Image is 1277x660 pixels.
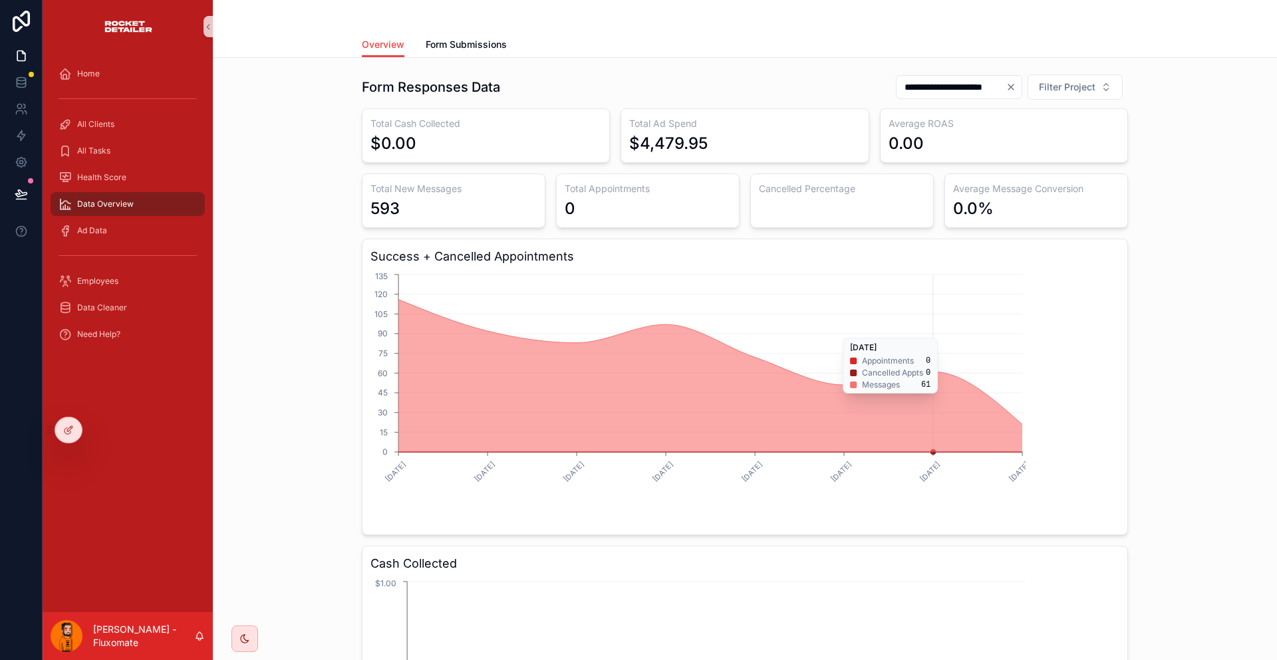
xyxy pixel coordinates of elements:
a: Home [51,62,205,86]
span: Form Submissions [426,38,507,51]
tspan: $1.00 [375,578,396,588]
a: Form Submissions [426,33,507,59]
div: 0.0% [953,198,994,219]
tspan: 105 [374,309,388,319]
span: Ad Data [77,225,107,236]
h3: Total New Messages [370,182,537,195]
h3: Average ROAS [889,117,1119,130]
tspan: 15 [380,427,388,437]
tspan: 75 [378,348,388,358]
h3: Average Message Conversion [953,182,1119,195]
span: Data Cleaner [77,302,127,313]
tspan: 45 [378,387,388,397]
h1: Form Responses Data [362,78,500,96]
h3: Total Cash Collected [370,117,601,130]
span: All Clients [77,119,114,130]
a: Ad Data [51,219,205,243]
tspan: 120 [374,289,388,299]
span: All Tasks [77,146,110,156]
h3: Cancelled Percentage [759,182,925,195]
tspan: 90 [378,328,388,338]
text: [DATE] [1007,460,1031,484]
a: All Clients [51,112,205,136]
text: [DATE] [383,460,407,484]
h3: Total Ad Spend [629,117,860,130]
div: 0 [565,198,575,219]
div: 0.00 [889,133,924,154]
h3: Total Appointments [565,182,731,195]
div: chart [370,271,1119,526]
button: Select Button [1028,74,1123,100]
div: $4,479.95 [629,133,708,154]
text: [DATE] [740,460,764,484]
div: $0.00 [370,133,416,154]
img: App logo [103,16,153,37]
tspan: 30 [378,407,388,417]
span: Health Score [77,172,126,183]
span: Data Overview [77,199,134,209]
tspan: 60 [378,368,388,378]
text: [DATE] [918,460,942,484]
tspan: 135 [375,271,388,281]
a: Employees [51,269,205,293]
span: Employees [77,276,118,286]
h3: Success + Cancelled Appointments [370,247,1119,266]
button: Clear [1006,82,1022,92]
span: Home [77,68,100,79]
a: Health Score [51,165,205,189]
text: [DATE] [472,460,496,484]
a: Data Cleaner [51,296,205,320]
text: [DATE] [829,460,853,484]
a: All Tasks [51,139,205,163]
span: Overview [362,38,404,51]
text: [DATE] [561,460,585,484]
p: [PERSON_NAME] - Fluxomate [93,623,194,649]
a: Overview [362,33,404,58]
a: Data Overview [51,192,205,216]
div: 593 [370,198,400,219]
h3: Cash Collected [370,554,1119,573]
tspan: 0 [382,447,388,457]
span: Filter Project [1039,80,1095,94]
text: [DATE] [650,460,674,484]
div: scrollable content [43,53,213,362]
